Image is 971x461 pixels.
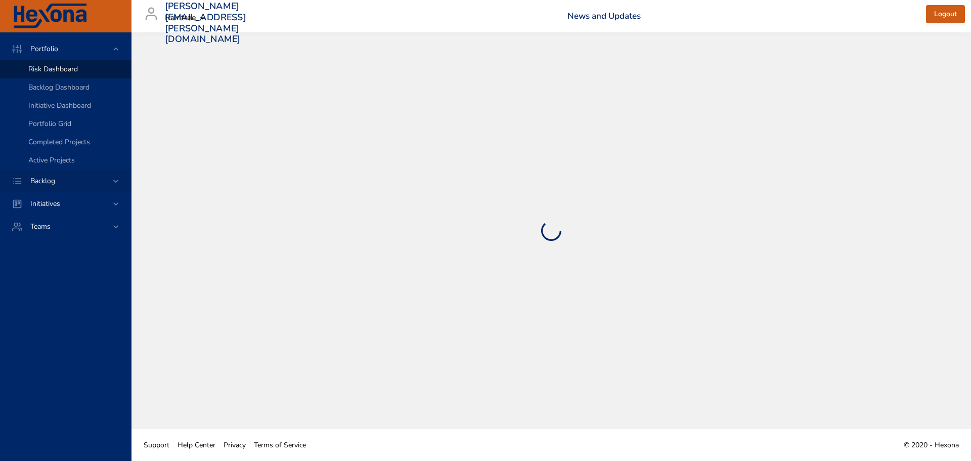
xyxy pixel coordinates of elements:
a: Support [140,434,173,456]
span: Active Projects [28,155,75,165]
span: Terms of Service [254,440,306,450]
span: Completed Projects [28,137,90,147]
h3: [PERSON_NAME][EMAIL_ADDRESS][PERSON_NAME][DOMAIN_NAME] [165,1,246,45]
img: Hexona [12,4,88,29]
span: Backlog Dashboard [28,82,90,92]
a: News and Updates [567,10,641,22]
span: Backlog [22,176,63,186]
span: Teams [22,222,59,231]
a: Help Center [173,434,219,456]
button: Logout [926,5,965,24]
span: Help Center [178,440,215,450]
span: Portfolio Grid [28,119,71,129]
span: Risk Dashboard [28,64,78,74]
a: Privacy [219,434,250,456]
span: © 2020 - Hexona [904,440,959,450]
span: Logout [934,8,957,21]
span: Initiative Dashboard [28,101,91,110]
div: Raintree [165,10,208,26]
span: Portfolio [22,44,66,54]
span: Privacy [224,440,246,450]
a: Terms of Service [250,434,310,456]
span: Support [144,440,169,450]
span: Initiatives [22,199,68,208]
